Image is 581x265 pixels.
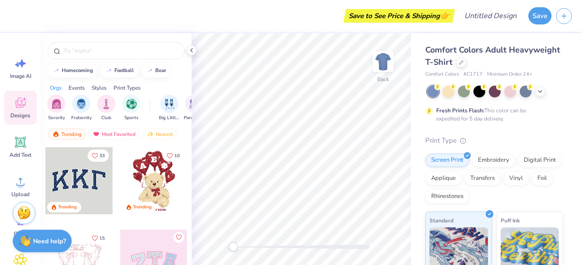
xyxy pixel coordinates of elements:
[425,154,469,167] div: Screen Print
[155,68,166,73] div: bear
[173,232,184,243] button: Like
[425,135,563,146] div: Print Type
[11,191,30,198] span: Upload
[425,190,469,203] div: Rhinestones
[429,216,453,225] span: Standard
[33,237,66,246] strong: Need help?
[501,216,520,225] span: Puff Ink
[69,84,85,92] div: Events
[48,129,86,140] div: Trending
[88,232,109,244] button: Like
[122,95,140,121] div: filter for Sports
[184,95,205,121] div: filter for Parent's Weekend
[346,9,453,23] div: Save to See Price & Shipping
[528,7,551,24] button: Save
[162,149,184,162] button: Like
[105,68,113,73] img: trend_line.gif
[229,242,238,251] div: Accessibility label
[425,44,560,67] span: Comfort Colors Adult Heavyweight T-Shirt
[174,154,180,158] span: 10
[47,95,65,121] div: filter for Sorority
[159,95,180,121] button: filter button
[92,84,107,92] div: Styles
[503,172,529,185] div: Vinyl
[425,172,462,185] div: Applique
[93,131,100,137] img: most_fav.gif
[10,112,30,119] span: Designs
[10,151,31,159] span: Add Text
[50,84,62,92] div: Orgs
[463,71,483,78] span: # C1717
[159,115,180,121] span: Big Little Reveal
[124,115,138,121] span: Sports
[100,64,138,77] button: football
[63,46,179,55] input: Try "Alpha"
[377,75,389,83] div: Back
[71,115,92,121] span: Fraternity
[48,64,97,77] button: homecoming
[48,115,65,121] span: Sorority
[10,72,31,80] span: Image AI
[440,10,450,21] span: 👉
[143,129,177,140] div: Newest
[71,95,92,121] div: filter for Fraternity
[101,99,111,109] img: Club Image
[122,95,140,121] button: filter button
[88,149,109,162] button: Like
[457,7,524,25] input: Untitled Design
[164,99,174,109] img: Big Little Reveal Image
[159,95,180,121] div: filter for Big Little Reveal
[97,95,115,121] div: filter for Club
[436,106,548,123] div: This color can be expedited for 5 day delivery.
[464,172,501,185] div: Transfers
[62,68,93,73] div: homecoming
[374,53,392,71] img: Back
[114,68,134,73] div: football
[99,236,105,241] span: 15
[425,71,459,78] span: Comfort Colors
[147,131,154,137] img: newest.gif
[97,95,115,121] button: filter button
[189,99,200,109] img: Parent's Weekend Image
[101,115,111,121] span: Club
[518,154,562,167] div: Digital Print
[436,107,484,114] strong: Fresh Prints Flash:
[133,204,152,211] div: Trending
[58,204,77,211] div: Trending
[47,95,65,121] button: filter button
[76,99,86,109] img: Fraternity Image
[532,172,553,185] div: Foil
[487,71,532,78] span: Minimum Order: 24 +
[472,154,515,167] div: Embroidery
[126,99,137,109] img: Sports Image
[51,99,62,109] img: Sorority Image
[141,64,170,77] button: bear
[99,154,105,158] span: 33
[71,95,92,121] button: filter button
[52,131,59,137] img: trending.gif
[184,115,205,121] span: Parent's Weekend
[53,68,60,73] img: trend_line.gif
[184,95,205,121] button: filter button
[89,129,140,140] div: Most Favorited
[146,68,153,73] img: trend_line.gif
[113,84,141,92] div: Print Types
